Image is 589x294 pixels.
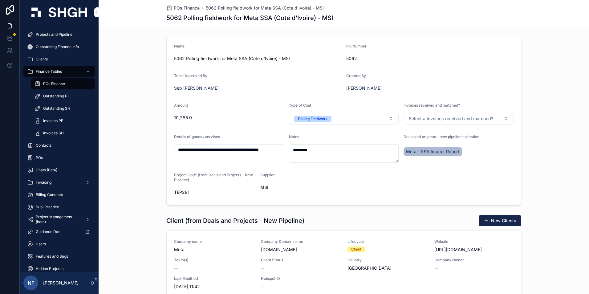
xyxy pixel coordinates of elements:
span: [DATE] 11:42 [174,284,254,290]
a: Seb [PERSON_NAME] [174,85,219,91]
a: Projects and Pipeline [23,29,95,40]
p: [PERSON_NAME] [43,280,79,286]
span: 5062 [346,55,514,62]
span: Outstanding Finance Info [36,44,79,49]
span: Deals and projects - new pipeline collection [404,134,479,139]
a: Finance Tables [23,66,95,77]
span: Website [434,239,514,244]
span: [URL][DOMAIN_NAME] [434,247,514,253]
span: Meta - SSA Impact Report [406,149,460,155]
a: Billing Contacts [23,189,95,200]
span: Contacts [36,143,51,148]
span: -- [434,265,438,271]
a: Outstanding PF [31,91,95,102]
span: Invoices SH [43,131,64,136]
a: Contacts [23,140,95,151]
img: App logo [31,7,87,17]
span: Billing Contacts [36,192,63,197]
span: POs [36,155,43,160]
span: Notes [289,134,299,139]
h1: 5062 Polling fieldwork for Meta SSA (Cote d'Ivoire) - MSI [166,14,333,22]
span: Features and Bugs [36,254,68,259]
button: Select Button [404,113,514,125]
a: Users [23,239,95,250]
span: PO Number [346,44,367,48]
span: Lifecycle [347,239,427,244]
a: Features and Bugs [23,251,95,262]
span: Outstanding PF [43,94,70,99]
span: Supplier [260,173,275,177]
span: Chats (Beta) [36,168,57,173]
a: POs [23,152,95,163]
span: [GEOGRAPHIC_DATA] [347,265,427,271]
span: Projects and Pipeline [36,32,72,37]
a: [PERSON_NAME] [346,85,382,91]
span: -- [174,265,178,271]
a: Chats (Beta) [23,165,95,176]
span: [DOMAIN_NAME] [261,247,340,253]
span: -- [261,284,265,290]
span: Last Modified [174,276,254,281]
span: Company Owner [434,258,514,263]
span: Client Status [261,258,340,263]
a: Outstanding Finance Info [23,41,95,52]
span: -- [261,265,265,271]
button: New Clients [479,215,521,226]
div: Polling Fieldwork [298,116,328,122]
span: Hidden Projects [36,266,63,271]
span: POs Finance [43,81,65,86]
span: Team(s) [174,258,254,263]
span: Created By [346,73,366,78]
a: 5062 Polling fieldwork for Meta SSA (Cote d'Ivoire) - MSI [206,5,324,11]
span: Finance Tables [36,69,62,74]
span: Outstanding SH [43,106,70,111]
span: Company Domain name [261,239,340,244]
span: Details of goods / services [174,134,220,139]
a: Clients [23,54,95,65]
a: Sub-Practice [23,202,95,213]
span: MSI [260,184,268,190]
span: Sub-Practice [36,205,59,210]
span: Meta [174,247,254,253]
span: Guidance Doc [36,229,60,234]
span: Users [36,242,46,247]
a: POs Finance [166,5,200,11]
span: 10,285.0 [174,115,284,121]
a: Invoices SH [31,128,95,139]
span: To be Approved By [174,73,207,78]
span: 5062 Polling fieldwork for Meta SSA (Cote d'Ivoire) - MSI [174,55,341,62]
span: Invoices PF [43,118,63,123]
span: Invoices received and matched? [404,103,460,108]
button: Select Button [289,113,399,125]
span: NF [28,279,34,287]
div: Client [351,247,361,252]
span: Name [174,44,185,48]
a: POs Finance [31,78,95,89]
span: Company name [174,239,254,244]
span: Project Management (beta) [36,214,81,224]
span: Project Code (from Deals and Projects - New Pipeline) [174,173,253,182]
a: Invoicing [23,177,95,188]
a: Project Management (beta) [23,214,95,225]
span: Select a Invoices received and matched? [409,116,493,122]
a: Guidance Doc [23,226,95,237]
span: Country [347,258,427,263]
span: Amount [174,103,188,108]
span: Type of Cost [289,103,311,108]
span: POs Finance [174,5,200,11]
span: Hubspot ID [261,276,340,281]
a: Invoices PF [31,115,95,126]
h1: Client (from Deals and Projects - New Pipeline) [166,216,304,225]
div: scrollable content [20,25,99,272]
span: Clients [36,57,48,62]
a: Outstanding SH [31,103,95,114]
span: Invoicing [36,180,51,185]
span: TEP281 [174,189,255,195]
a: Meta - SSA Impact Report [404,147,462,156]
a: Hidden Projects [23,263,95,274]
